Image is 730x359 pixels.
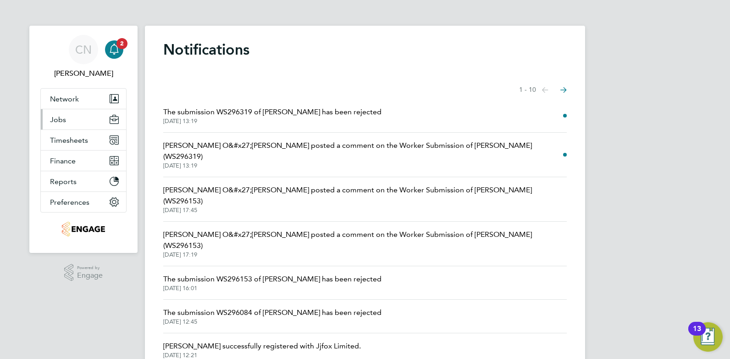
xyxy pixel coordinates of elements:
[29,26,138,253] nav: Main navigation
[163,40,567,59] h1: Notifications
[50,115,66,124] span: Jobs
[163,285,382,292] span: [DATE] 16:01
[163,341,361,359] a: [PERSON_NAME] successfully registered with Jjfox Limited.[DATE] 12:21
[77,272,103,280] span: Engage
[40,222,127,236] a: Go to home page
[163,307,382,325] a: The submission WS296084 of [PERSON_NAME] has been rejected[DATE] 12:45
[41,109,126,129] button: Jobs
[50,177,77,186] span: Reports
[163,274,382,285] span: The submission WS296153 of [PERSON_NAME] has been rejected
[50,198,89,207] span: Preferences
[163,307,382,318] span: The submission WS296084 of [PERSON_NAME] has been rejected
[105,35,123,64] a: 2
[163,107,382,118] span: The submission WS296319 of [PERSON_NAME] has been rejected
[41,151,126,171] button: Finance
[77,264,103,272] span: Powered by
[163,118,382,125] span: [DATE] 13:19
[163,140,563,169] a: [PERSON_NAME] O&#x27;[PERSON_NAME] posted a comment on the Worker Submission of [PERSON_NAME] (WS...
[163,352,361,359] span: [DATE] 12:21
[75,44,92,56] span: CN
[519,81,567,99] nav: Select page of notifications list
[50,95,79,103] span: Network
[163,185,567,207] span: [PERSON_NAME] O&#x27;[PERSON_NAME] posted a comment on the Worker Submission of [PERSON_NAME] (WS...
[163,207,567,214] span: [DATE] 17:45
[693,322,723,352] button: Open Resource Center, 13 new notifications
[40,68,127,79] span: Charlie Nunn
[163,229,567,251] span: [PERSON_NAME] O&#x27;[PERSON_NAME] posted a comment on the Worker Submission of [PERSON_NAME] (WS...
[40,35,127,79] a: CN[PERSON_NAME]
[163,251,567,258] span: [DATE] 17:19
[163,140,563,162] span: [PERSON_NAME] O&#x27;[PERSON_NAME] posted a comment on the Worker Submission of [PERSON_NAME] (WS...
[50,136,88,145] span: Timesheets
[163,107,382,125] a: The submission WS296319 of [PERSON_NAME] has been rejected[DATE] 13:19
[64,264,103,281] a: Powered byEngage
[50,157,76,165] span: Finance
[693,329,701,341] div: 13
[41,130,126,150] button: Timesheets
[41,89,126,109] button: Network
[41,171,126,191] button: Reports
[163,185,567,214] a: [PERSON_NAME] O&#x27;[PERSON_NAME] posted a comment on the Worker Submission of [PERSON_NAME] (WS...
[163,162,563,169] span: [DATE] 13:19
[62,222,105,236] img: jjfox-logo-retina.png
[116,38,127,49] span: 2
[41,192,126,212] button: Preferences
[163,274,382,292] a: The submission WS296153 of [PERSON_NAME] has been rejected[DATE] 16:01
[163,229,567,258] a: [PERSON_NAME] O&#x27;[PERSON_NAME] posted a comment on the Worker Submission of [PERSON_NAME] (WS...
[163,341,361,352] span: [PERSON_NAME] successfully registered with Jjfox Limited.
[163,318,382,325] span: [DATE] 12:45
[519,85,536,95] span: 1 - 10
